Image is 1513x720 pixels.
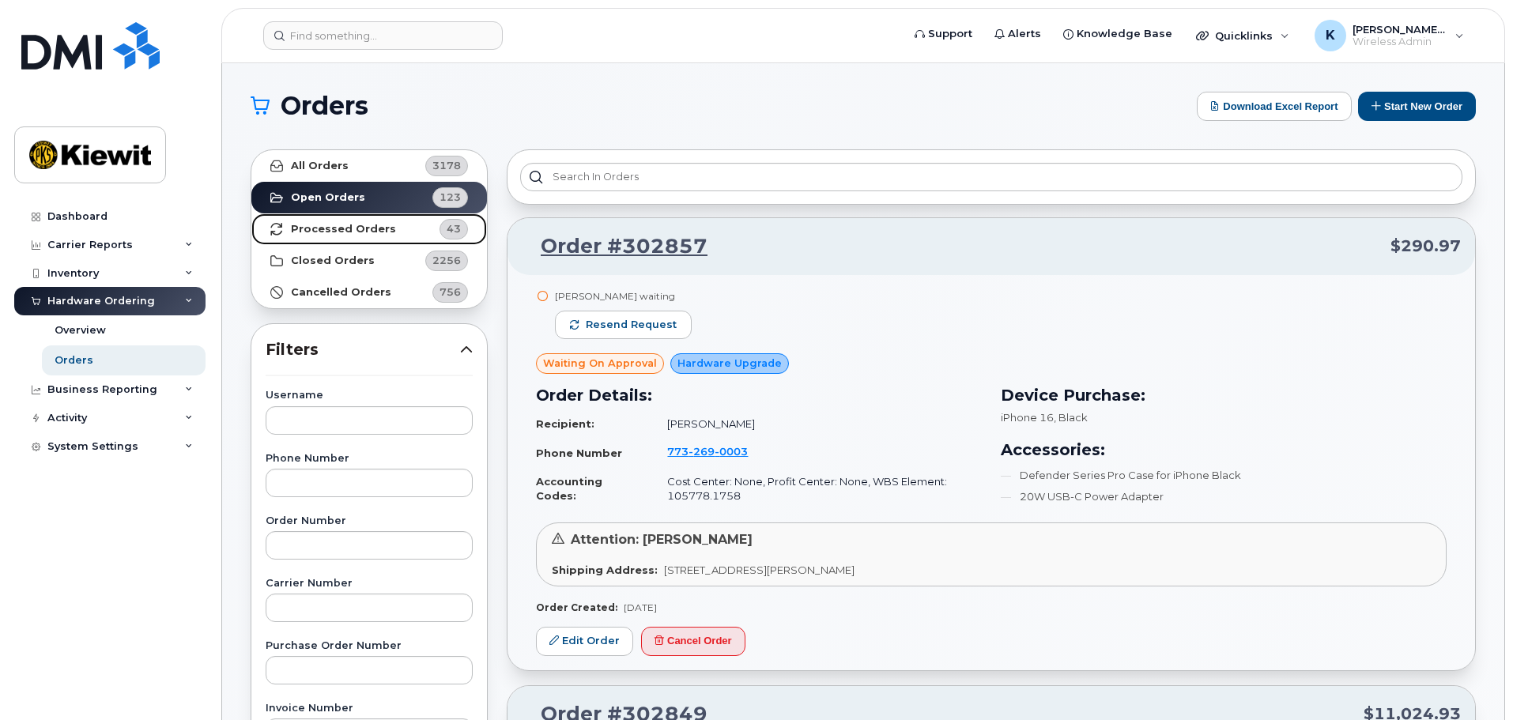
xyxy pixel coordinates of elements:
[432,158,461,173] span: 3178
[536,417,594,430] strong: Recipient:
[291,160,349,172] strong: All Orders
[536,383,982,407] h3: Order Details:
[555,289,692,303] div: [PERSON_NAME] waiting
[641,627,745,656] button: Cancel Order
[266,516,473,526] label: Order Number
[1001,468,1447,483] li: Defender Series Pro Case for iPhone Black
[266,703,473,714] label: Invoice Number
[266,338,460,361] span: Filters
[440,190,461,205] span: 123
[536,627,633,656] a: Edit Order
[536,601,617,613] strong: Order Created:
[536,447,622,459] strong: Phone Number
[1001,438,1447,462] h3: Accessories:
[432,253,461,268] span: 2256
[1358,92,1476,121] button: Start New Order
[251,277,487,308] a: Cancelled Orders756
[251,245,487,277] a: Closed Orders2256
[291,286,391,299] strong: Cancelled Orders
[653,468,982,510] td: Cost Center: None, Profit Center: None, WBS Element: 105778.1758
[522,232,707,261] a: Order #302857
[1197,92,1352,121] button: Download Excel Report
[571,532,753,547] span: Attention: [PERSON_NAME]
[677,356,782,371] span: Hardware Upgrade
[1001,383,1447,407] h3: Device Purchase:
[251,213,487,245] a: Processed Orders43
[1054,411,1088,424] span: , Black
[440,285,461,300] span: 756
[291,223,396,236] strong: Processed Orders
[667,445,767,458] a: 7732690003
[586,318,677,332] span: Resend request
[251,150,487,182] a: All Orders3178
[1444,651,1501,708] iframe: Messenger Launcher
[266,454,473,464] label: Phone Number
[664,564,855,576] span: [STREET_ADDRESS][PERSON_NAME]
[281,94,368,118] span: Orders
[291,254,375,267] strong: Closed Orders
[291,191,365,204] strong: Open Orders
[715,445,748,458] span: 0003
[266,641,473,651] label: Purchase Order Number
[689,445,715,458] span: 269
[266,579,473,589] label: Carrier Number
[520,163,1462,191] input: Search in orders
[1001,411,1054,424] span: iPhone 16
[1001,489,1447,504] li: 20W USB-C Power Adapter
[624,601,657,613] span: [DATE]
[266,390,473,401] label: Username
[543,356,657,371] span: Waiting On Approval
[1390,235,1461,258] span: $290.97
[251,182,487,213] a: Open Orders123
[552,564,658,576] strong: Shipping Address:
[555,311,692,339] button: Resend request
[447,221,461,236] span: 43
[536,475,602,503] strong: Accounting Codes:
[667,445,748,458] span: 773
[653,410,982,438] td: [PERSON_NAME]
